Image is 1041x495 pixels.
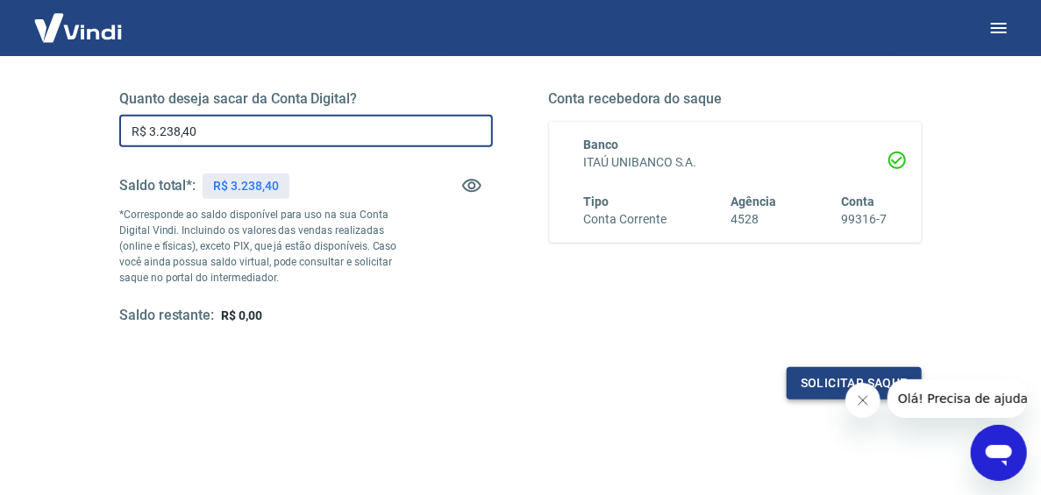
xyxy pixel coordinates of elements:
h6: ITAÚ UNIBANCO S.A. [584,153,888,172]
p: *Corresponde ao saldo disponível para uso na sua Conta Digital Vindi. Incluindo os valores das ve... [119,207,399,286]
img: Vindi [21,1,135,54]
h5: Conta recebedora do saque [549,90,923,108]
h6: 4528 [731,210,777,229]
span: Agência [731,194,777,209]
span: R$ 0,00 [221,308,262,322]
h5: Saldo total*: [119,177,196,194]
h5: Quanto deseja sacar da Conta Digital? [119,90,493,108]
span: Banco [584,138,619,152]
iframe: Botão para abrir a janela de mensagens [971,425,1027,481]
span: Conta [841,194,874,209]
span: Tipo [584,194,610,209]
button: Solicitar saque [787,367,922,400]
h6: Conta Corrente [584,210,667,229]
span: Olá! Precisa de ajuda? [11,12,147,26]
p: R$ 3.238,40 [213,177,278,195]
iframe: Fechar mensagem [845,383,881,418]
iframe: Mensagem da empresa [888,379,1027,418]
h6: 99316-7 [841,210,887,229]
h5: Saldo restante: [119,307,214,325]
